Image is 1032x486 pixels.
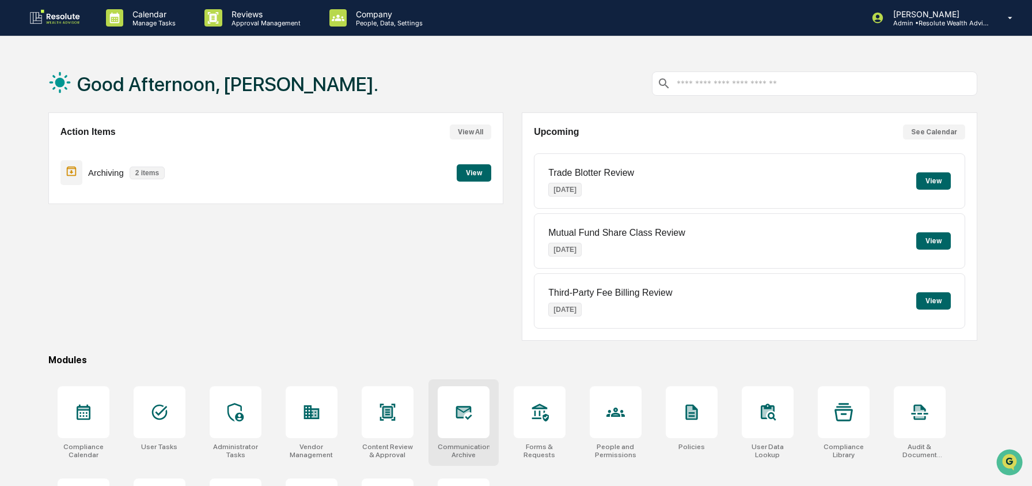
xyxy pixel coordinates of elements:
p: [PERSON_NAME] [884,9,991,19]
div: Vendor Management [286,443,337,459]
p: Approval Management [222,19,306,27]
div: Communications Archive [438,443,490,459]
p: How can we help? [12,24,210,43]
button: View [916,292,951,310]
div: 🖐️ [12,146,21,156]
div: Policies [678,443,705,451]
div: Compliance Calendar [58,443,109,459]
p: 2 items [130,167,165,179]
a: 🖐️Preclearance [7,141,79,161]
a: 🔎Data Lookup [7,163,77,183]
iframe: Open customer support [995,448,1026,479]
img: 1746055101610-c473b297-6a78-478c-a979-82029cc54cd1 [12,88,32,109]
div: Administrator Tasks [210,443,261,459]
a: 🗄️Attestations [79,141,147,161]
button: See Calendar [903,125,965,140]
div: Audit & Document Logs [894,443,946,459]
img: logo [28,9,83,27]
p: Third-Party Fee Billing Review [548,288,672,298]
span: Attestations [95,145,143,157]
button: View [916,172,951,190]
p: Trade Blotter Review [548,168,634,178]
div: User Data Lookup [742,443,794,459]
a: Powered byPylon [81,195,139,204]
p: Mutual Fund Share Class Review [548,228,685,238]
h2: Upcoming [534,127,579,137]
h2: Action Items [60,127,116,137]
p: Archiving [88,168,124,178]
div: Modules [48,355,977,366]
div: 🔎 [12,168,21,178]
div: People and Permissions [590,443,642,459]
button: View All [450,125,491,140]
div: We're available if you need us! [39,100,146,109]
p: Reviews [222,9,306,19]
div: Start new chat [39,88,189,100]
button: View [916,232,951,250]
span: Data Lookup [23,167,73,179]
p: [DATE] [548,183,582,197]
button: View [457,164,491,182]
p: Calendar [123,9,181,19]
div: Forms & Requests [514,443,566,459]
h1: Good Afternoon, [PERSON_NAME]. [77,73,378,96]
div: Content Review & Approval [362,443,413,459]
a: View [457,167,491,178]
div: Compliance Library [818,443,870,459]
button: Start new chat [196,92,210,106]
p: [DATE] [548,303,582,317]
p: Admin • Resolute Wealth Advisor [884,19,991,27]
span: Pylon [115,195,139,204]
p: Manage Tasks [123,19,181,27]
p: [DATE] [548,243,582,257]
p: Company [347,9,428,19]
span: Preclearance [23,145,74,157]
div: User Tasks [141,443,177,451]
p: People, Data, Settings [347,19,428,27]
div: 🗄️ [84,146,93,156]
